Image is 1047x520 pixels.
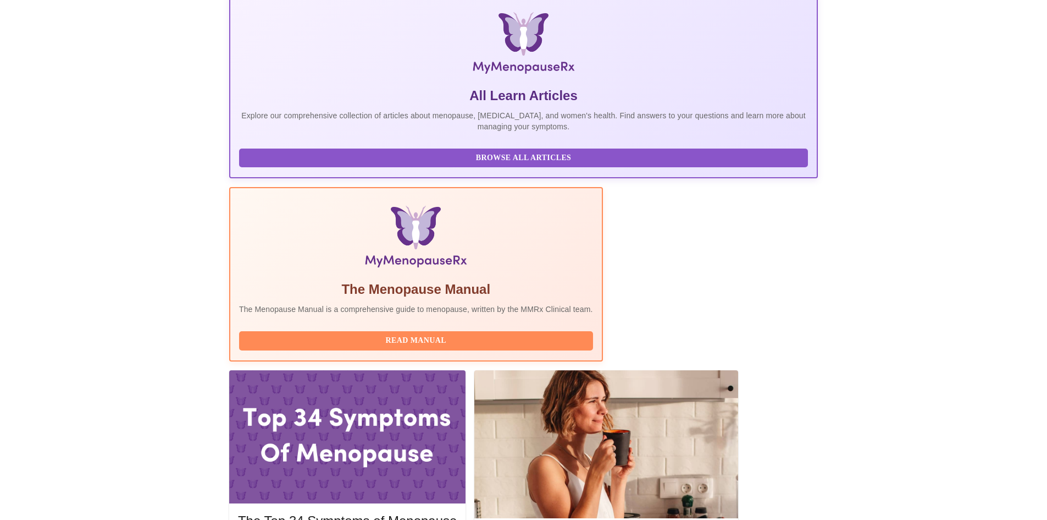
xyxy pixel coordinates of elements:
span: Read Manual [250,334,582,348]
button: Browse All Articles [239,149,808,168]
a: Browse All Articles [239,152,811,162]
h5: The Menopause Manual [239,281,593,298]
p: The Menopause Manual is a comprehensive guide to menopause, written by the MMRx Clinical team. [239,304,593,315]
img: Menopause Manual [295,206,536,272]
img: MyMenopauseRx Logo [328,12,719,78]
a: Read Manual [239,335,596,344]
span: Browse All Articles [250,151,797,165]
p: Explore our comprehensive collection of articles about menopause, [MEDICAL_DATA], and women's hea... [239,110,808,132]
h5: All Learn Articles [239,87,808,105]
button: Read Manual [239,331,593,351]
